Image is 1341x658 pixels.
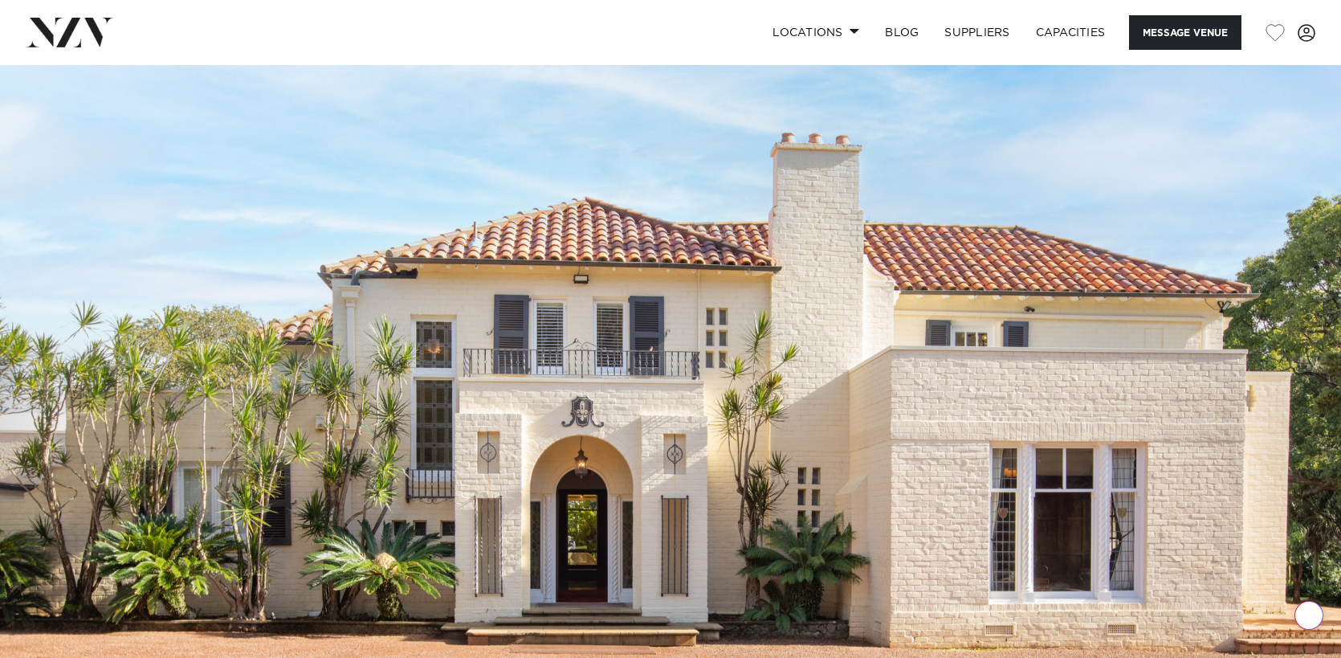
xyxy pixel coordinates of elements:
[760,15,872,50] a: Locations
[872,15,931,50] a: BLOG
[1129,15,1241,50] button: Message Venue
[26,18,113,47] img: nzv-logo.png
[931,15,1022,50] a: SUPPLIERS
[1023,15,1119,50] a: Capacities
